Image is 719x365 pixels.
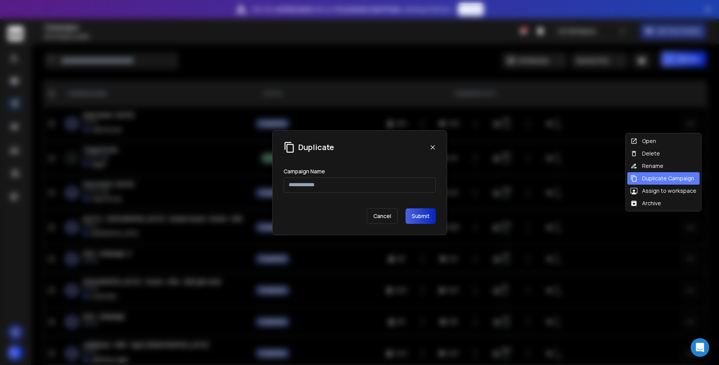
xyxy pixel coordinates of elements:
[298,142,334,153] h1: Duplicate
[630,162,663,170] div: Rename
[284,169,325,174] label: Campaign Name
[630,150,660,157] div: Delete
[630,137,656,145] div: Open
[630,199,661,207] div: Archive
[691,338,709,357] div: Open Intercom Messenger
[630,187,696,195] div: Assign to workspace
[367,208,398,224] p: Cancel
[630,175,694,182] div: Duplicate Campaign
[406,208,436,224] button: Submit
